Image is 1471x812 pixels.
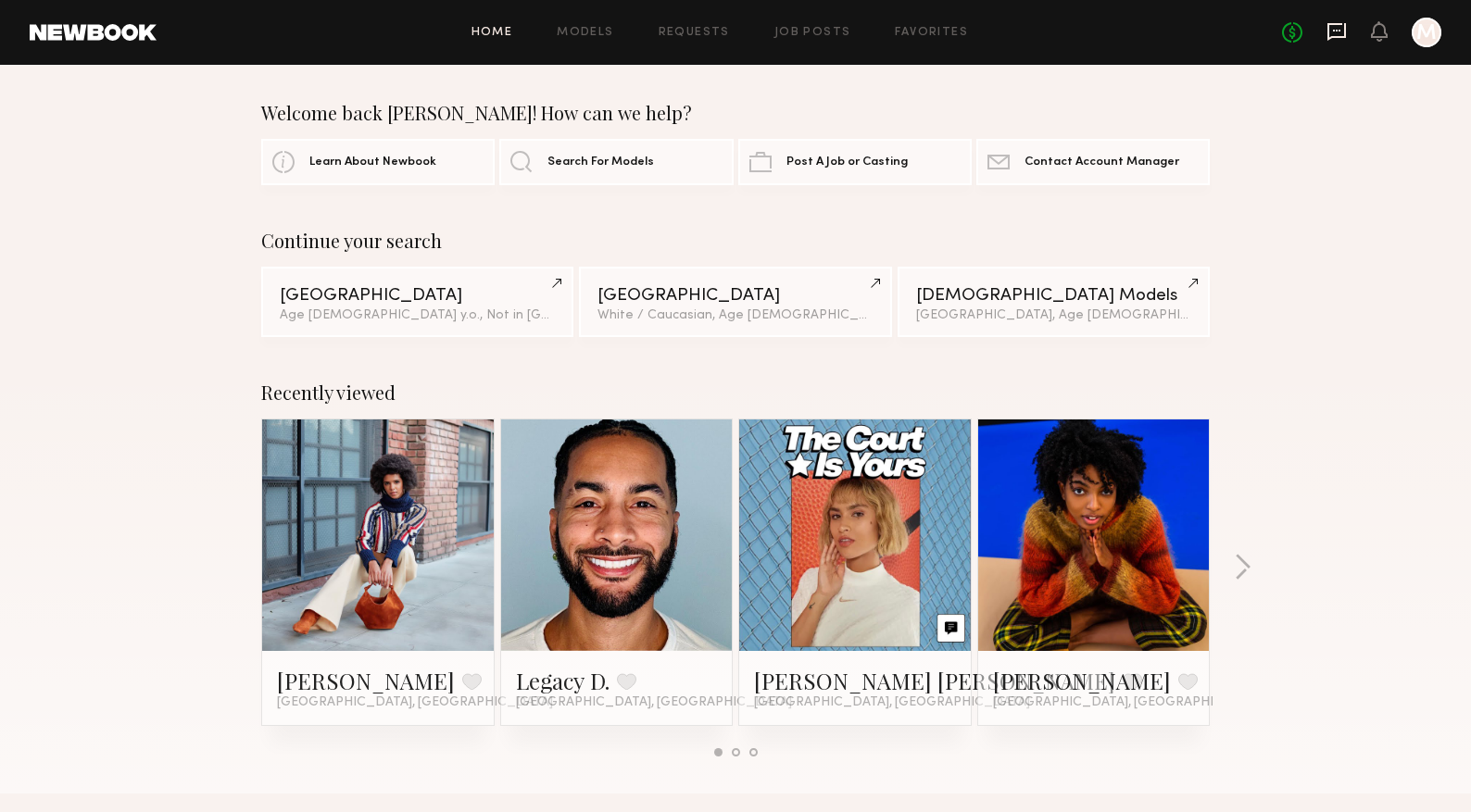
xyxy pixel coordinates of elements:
[738,139,972,185] a: Post A Job or Casting
[916,287,1191,305] div: [DEMOGRAPHIC_DATA] Models
[280,287,555,305] div: [GEOGRAPHIC_DATA]
[277,666,455,695] a: [PERSON_NAME]
[471,27,513,39] a: Home
[1025,156,1179,169] span: Contact Account Manager
[993,695,1269,710] span: [GEOGRAPHIC_DATA], [GEOGRAPHIC_DATA]
[597,309,873,322] div: White / Caucasian, Age [DEMOGRAPHIC_DATA] y.o.
[261,267,573,337] a: [GEOGRAPHIC_DATA]Age [DEMOGRAPHIC_DATA] y.o., Not in [GEOGRAPHIC_DATA]
[261,102,1210,124] div: Welcome back [PERSON_NAME]! How can we help?
[277,695,553,710] span: [GEOGRAPHIC_DATA], [GEOGRAPHIC_DATA]
[993,666,1171,695] a: [PERSON_NAME]
[659,27,730,39] a: Requests
[261,139,495,185] a: Learn About Newbook
[547,156,654,169] span: Search For Models
[754,666,1115,695] a: [PERSON_NAME] [PERSON_NAME]
[976,139,1210,185] a: Contact Account Manager
[516,695,792,710] span: [GEOGRAPHIC_DATA], [GEOGRAPHIC_DATA]
[261,230,1210,252] div: Continue your search
[597,287,873,305] div: [GEOGRAPHIC_DATA]
[280,309,555,322] div: Age [DEMOGRAPHIC_DATA] y.o., Not in [GEOGRAPHIC_DATA]
[499,139,733,185] a: Search For Models
[1412,18,1441,47] a: M
[516,666,610,695] a: Legacy D.
[557,27,613,39] a: Models
[261,381,1210,404] div: Recently viewed
[898,267,1210,337] a: [DEMOGRAPHIC_DATA] Models[GEOGRAPHIC_DATA], Age [DEMOGRAPHIC_DATA] y.o.
[309,156,436,169] span: Learn About Newbook
[754,695,1030,710] span: [GEOGRAPHIC_DATA], [GEOGRAPHIC_DATA]
[916,309,1191,322] div: [GEOGRAPHIC_DATA], Age [DEMOGRAPHIC_DATA] y.o.
[895,27,968,39] a: Favorites
[774,27,851,39] a: Job Posts
[786,156,908,169] span: Post A Job or Casting
[579,267,891,337] a: [GEOGRAPHIC_DATA]White / Caucasian, Age [DEMOGRAPHIC_DATA] y.o.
